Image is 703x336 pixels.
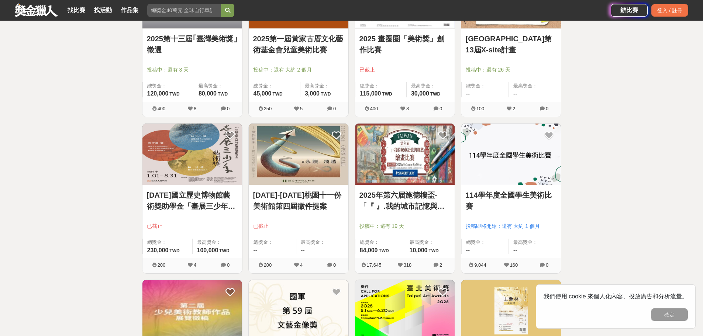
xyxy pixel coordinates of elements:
[359,33,450,55] a: 2025 畫圈圈「美術獎」創作比賽
[147,66,238,74] span: 投稿中：還有 3 天
[466,190,556,212] a: 114學年度全國學生美術比賽
[333,106,336,111] span: 0
[382,91,392,97] span: TWD
[253,66,344,74] span: 投稿中：還有 大約 2 個月
[65,5,88,15] a: 找比賽
[476,106,485,111] span: 100
[404,262,412,268] span: 318
[158,106,166,111] span: 400
[300,262,303,268] span: 4
[142,124,242,185] img: Cover Image
[360,82,402,90] span: 總獎金：
[367,262,382,268] span: 17,645
[544,293,688,299] span: 我們使用 cookie 來個人化內容、投放廣告和分析流量。
[513,247,517,253] span: --
[118,5,141,15] a: 作品集
[651,308,688,321] button: 確定
[305,90,320,97] span: 3,000
[411,82,450,90] span: 最高獎金：
[370,106,378,111] span: 400
[249,124,348,185] img: Cover Image
[169,248,179,253] span: TWD
[359,66,450,74] span: 已截止
[254,90,272,97] span: 45,000
[466,239,504,246] span: 總獎金：
[249,124,348,186] a: Cover Image
[430,91,440,97] span: TWD
[254,239,292,246] span: 總獎金：
[253,33,344,55] a: 2025第一屆黃家古厝文化藝術基金會兒童美術比賽
[147,247,169,253] span: 230,000
[466,247,470,253] span: --
[142,124,242,186] a: Cover Image
[147,90,169,97] span: 120,000
[147,222,238,230] span: 已截止
[513,82,556,90] span: 最高獎金：
[651,4,688,17] div: 登入 / 註冊
[428,248,438,253] span: TWD
[360,90,381,97] span: 115,000
[272,91,282,97] span: TWD
[227,262,230,268] span: 0
[300,106,303,111] span: 5
[158,262,166,268] span: 200
[301,247,305,253] span: --
[410,239,450,246] span: 最高獎金：
[406,106,409,111] span: 8
[147,4,221,17] input: 總獎金40萬元 全球自行車設計比賽
[253,190,344,212] a: [DATE]-[DATE]桃園十一份美術館第四屆徵件提案
[461,124,561,185] img: Cover Image
[355,124,455,186] a: Cover Image
[379,248,389,253] span: TWD
[253,222,344,230] span: 已截止
[513,239,556,246] span: 最高獎金：
[466,66,556,74] span: 投稿中：還有 26 天
[264,262,272,268] span: 200
[199,82,238,90] span: 最高獎金：
[440,106,442,111] span: 0
[147,33,238,55] a: 2025第十三屆｢臺灣美術獎｣徵選
[218,91,228,97] span: TWD
[199,90,217,97] span: 80,000
[474,262,486,268] span: 9,044
[461,124,561,186] a: Cover Image
[301,239,344,246] span: 最高獎金：
[147,82,189,90] span: 總獎金：
[321,91,331,97] span: TWD
[360,239,400,246] span: 總獎金：
[264,106,272,111] span: 250
[227,106,230,111] span: 0
[305,82,344,90] span: 最高獎金：
[513,90,517,97] span: --
[466,90,470,97] span: --
[194,262,196,268] span: 4
[546,262,548,268] span: 0
[513,106,515,111] span: 2
[466,82,504,90] span: 總獎金：
[197,247,218,253] span: 100,000
[410,247,428,253] span: 10,000
[359,190,450,212] a: 2025年第六届施德樓盃-「『 』.我的城市記憶與鄉愁」繪畫比賽
[147,190,238,212] a: [DATE]國立歷史博物館藝術獎助學金「臺展三少年藝術獎」（林玉山獎、[PERSON_NAME]獎、[PERSON_NAME]獎）徵件
[510,262,518,268] span: 160
[611,4,648,17] a: 辦比賽
[254,247,258,253] span: --
[91,5,115,15] a: 找活動
[440,262,442,268] span: 2
[360,247,378,253] span: 84,000
[254,82,296,90] span: 總獎金：
[219,248,229,253] span: TWD
[169,91,179,97] span: TWD
[466,222,556,230] span: 投稿即將開始：還有 大約 1 個月
[411,90,429,97] span: 30,000
[355,124,455,185] img: Cover Image
[333,262,336,268] span: 0
[546,106,548,111] span: 0
[194,106,196,111] span: 8
[147,239,188,246] span: 總獎金：
[466,33,556,55] a: [GEOGRAPHIC_DATA]第13屆X-site計畫
[197,239,238,246] span: 最高獎金：
[359,222,450,230] span: 投稿中：還有 19 天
